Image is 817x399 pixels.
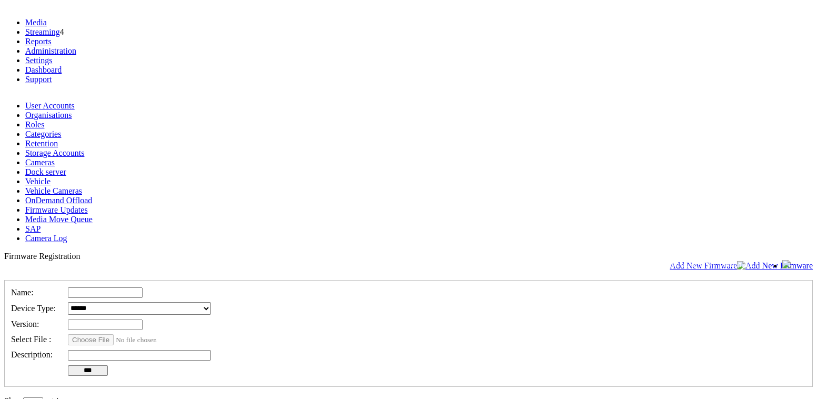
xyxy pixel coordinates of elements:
[25,111,72,119] a: Organisations
[11,288,34,297] span: Name:
[25,46,76,55] a: Administration
[25,129,61,138] a: Categories
[25,37,52,46] a: Reports
[25,148,84,157] a: Storage Accounts
[25,101,75,110] a: User Accounts
[11,350,53,359] span: Description:
[25,75,52,84] a: Support
[11,304,56,313] span: Device Type:
[670,261,813,271] a: Add New Firmware
[11,320,39,328] span: Version:
[25,65,62,74] a: Dashboard
[25,205,88,214] a: Firmware Updates
[25,18,47,27] a: Media
[25,196,92,205] a: OnDemand Offload
[25,139,58,148] a: Retention
[782,260,791,268] img: bell24.png
[672,261,761,268] span: Welcome, BWV (Administrator)
[670,261,737,270] span: Add New Firmware
[25,27,60,36] a: Streaming
[25,56,53,65] a: Settings
[11,335,51,344] span: Select File :
[25,224,41,233] a: SAP
[25,234,67,243] a: Camera Log
[25,120,44,129] a: Roles
[25,177,51,186] a: Vehicle
[60,27,64,36] span: 4
[25,158,55,167] a: Cameras
[25,167,66,176] a: Dock server
[25,186,82,195] a: Vehicle Cameras
[4,252,80,261] span: Firmware Registration
[25,215,93,224] a: Media Move Queue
